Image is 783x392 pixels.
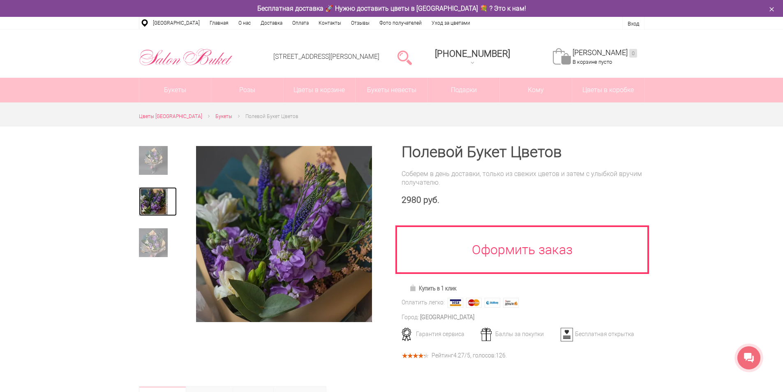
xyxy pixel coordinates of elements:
[500,78,572,102] span: Кому
[256,17,287,29] a: Доставка
[205,17,233,29] a: Главная
[402,313,419,322] div: Город:
[478,330,559,338] div: Баллы за покупки
[402,298,445,307] div: Оплатить легко:
[346,17,374,29] a: Отзывы
[148,17,205,29] a: [GEOGRAPHIC_DATA]
[448,298,463,308] img: Visa
[314,17,346,29] a: Контакты
[573,48,637,58] a: [PERSON_NAME]
[430,46,515,69] a: [PHONE_NUMBER]
[402,145,644,160] h1: Полевой Букет Цветов
[399,330,480,338] div: Гарантия сервиса
[409,285,419,291] img: Купить в 1 клик
[139,112,202,121] a: Цветы [GEOGRAPHIC_DATA]
[402,169,644,187] div: Соберем в день доставки, только из свежих цветов и затем с улыбкой вручим получателю.
[453,352,464,359] span: 4.27
[139,114,202,119] span: Цветы [GEOGRAPHIC_DATA]
[466,298,482,308] img: MasterCard
[245,114,298,119] span: Полевой Букет Цветов
[435,49,510,59] span: [PHONE_NUMBER]
[485,298,500,308] img: Webmoney
[395,225,649,274] a: Оформить заказ
[628,21,639,27] a: Вход
[496,352,506,359] span: 126
[211,78,283,102] a: Розы
[215,114,232,119] span: Букеты
[406,283,460,294] a: Купить в 1 клик
[287,17,314,29] a: Оплата
[273,53,379,60] a: [STREET_ADDRESS][PERSON_NAME]
[503,298,519,308] img: Яндекс Деньги
[133,4,651,13] div: Бесплатная доставка 🚀 Нужно доставить цветы в [GEOGRAPHIC_DATA] 💐 ? Это к нам!
[139,78,211,102] a: Букеты
[573,59,612,65] span: В корзине пусто
[572,78,644,102] a: Цветы в коробке
[187,146,382,322] a: Увеличить
[402,195,644,205] div: 2980 руб.
[284,78,356,102] a: Цветы в корзине
[356,78,427,102] a: Букеты невесты
[428,78,500,102] a: Подарки
[427,17,475,29] a: Уход за цветами
[558,330,639,338] div: Бесплатная открытка
[629,49,637,58] ins: 0
[233,17,256,29] a: О нас
[215,112,232,121] a: Букеты
[374,17,427,29] a: Фото получателей
[139,46,233,68] img: Цветы Нижний Новгород
[432,353,507,358] div: Рейтинг /5, голосов: .
[420,313,474,322] div: [GEOGRAPHIC_DATA]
